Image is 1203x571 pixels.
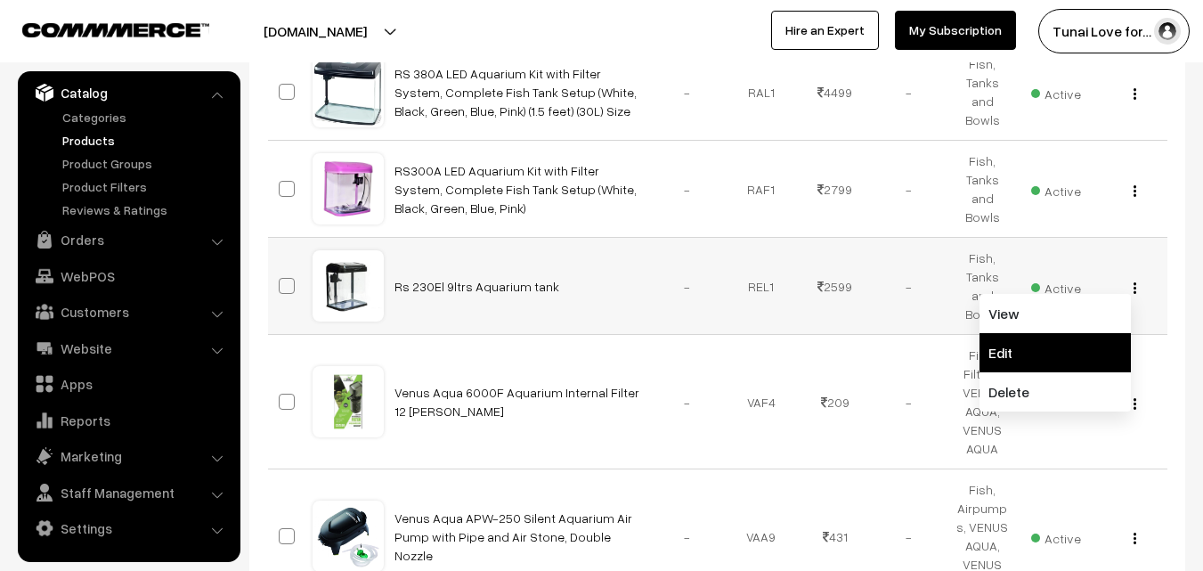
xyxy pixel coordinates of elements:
img: Menu [1134,88,1136,100]
a: Venus Aqua 6000F Aquarium Internal Filter 12 [PERSON_NAME] [394,385,639,419]
td: 2599 [798,238,872,335]
a: Product Filters [58,177,234,196]
img: user [1154,18,1181,45]
a: COMMMERCE [22,18,178,39]
td: REL1 [724,238,798,335]
td: Fish, Filters, VENUS AQUA, VENUS AQUA [946,335,1020,469]
img: Menu [1134,282,1136,294]
a: My Subscription [895,11,1016,50]
a: Products [58,131,234,150]
a: RS 380A LED Aquarium Kit with Filter System, Complete Fish Tank Setup (White, Black, Green, Blue,... [394,66,637,118]
td: VAF4 [724,335,798,469]
td: Fish, Tanks and Bowls [946,238,1020,335]
img: Menu [1134,185,1136,197]
a: Catalog [22,77,234,109]
td: RAL1 [724,44,798,141]
span: Active [1031,80,1081,103]
a: WebPOS [22,260,234,292]
a: Product Groups [58,154,234,173]
td: - [872,44,946,141]
a: Reports [22,404,234,436]
td: 2799 [798,141,872,238]
img: Menu [1134,398,1136,410]
a: Categories [58,108,234,126]
a: RS300A LED Aquarium Kit with Filter System, Complete Fish Tank Setup (White, Black, Green, Blue, ... [394,163,637,216]
a: Edit [979,333,1131,372]
td: 209 [798,335,872,469]
a: Venus Aqua APW-250 Silent Aquarium Air Pump with Pipe and Air Stone, Double Nozzle [394,510,632,563]
a: Orders [22,224,234,256]
img: COMMMERCE [22,23,209,37]
td: - [651,141,725,238]
a: Settings [22,512,234,544]
td: Fish, Tanks and Bowls [946,141,1020,238]
td: Fish, Tanks and Bowls [946,44,1020,141]
a: Hire an Expert [771,11,879,50]
a: Staff Management [22,477,234,509]
td: - [651,238,725,335]
span: Active [1031,525,1081,548]
button: Tunai Love for… [1038,9,1190,53]
td: - [872,238,946,335]
a: Rs 230El 9ltrs Aquarium tank [394,279,559,294]
span: Active [1031,274,1081,298]
a: Delete [979,372,1131,412]
td: - [651,44,725,141]
a: Apps [22,368,234,400]
img: Menu [1134,533,1136,544]
td: - [872,141,946,238]
a: View [979,294,1131,333]
td: - [872,335,946,469]
a: Marketing [22,440,234,472]
a: Website [22,332,234,364]
button: [DOMAIN_NAME] [201,9,429,53]
a: Customers [22,296,234,328]
td: RAF1 [724,141,798,238]
span: Active [1031,177,1081,200]
td: 4499 [798,44,872,141]
td: - [651,335,725,469]
a: Reviews & Ratings [58,200,234,219]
